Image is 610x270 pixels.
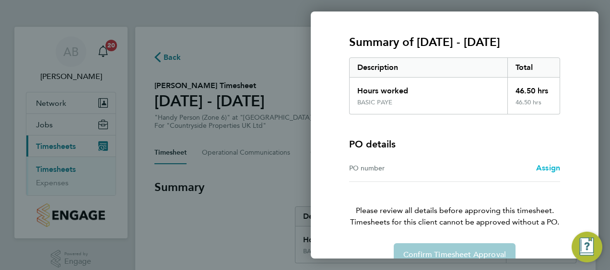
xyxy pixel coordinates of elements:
[536,162,560,174] a: Assign
[507,78,560,99] div: 46.50 hrs
[507,99,560,114] div: 46.50 hrs
[349,137,396,151] h4: PO details
[349,162,455,174] div: PO number
[507,58,560,77] div: Total
[349,34,560,50] h3: Summary of [DATE] - [DATE]
[357,99,392,106] div: BASIC PAYE
[536,163,560,172] span: Assign
[338,216,572,228] span: Timesheets for this client cannot be approved without a PO.
[349,57,560,114] div: Summary of 22 - 28 Sep 2025
[350,58,507,77] div: Description
[350,78,507,99] div: Hours worked
[572,232,602,262] button: Engage Resource Center
[338,182,572,228] p: Please review all details before approving this timesheet.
